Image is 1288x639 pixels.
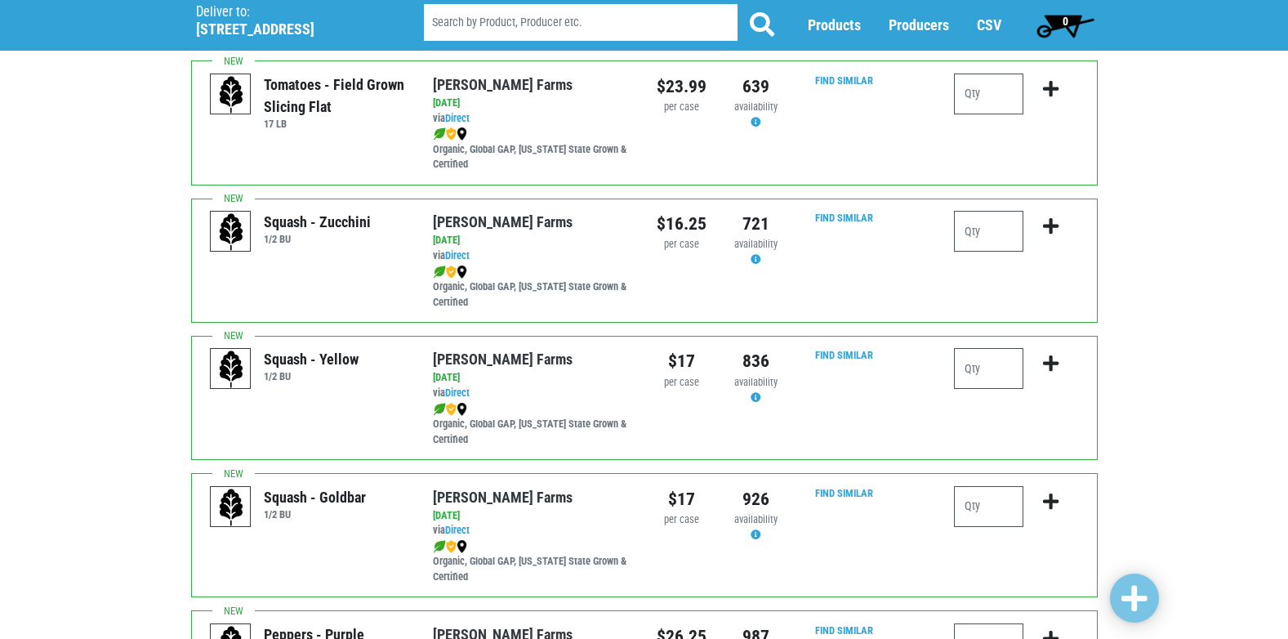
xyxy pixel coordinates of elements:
div: via [433,248,631,264]
a: Direct [445,112,470,124]
div: [DATE] [433,96,631,111]
div: Squash - Yellow [264,348,359,370]
div: per case [657,512,706,528]
h6: 1/2 BU [264,233,371,245]
h5: [STREET_ADDRESS] [196,20,382,38]
div: per case [657,375,706,391]
img: safety-e55c860ca8c00a9c171001a62a92dabd.png [446,127,457,141]
a: Products [808,17,861,34]
a: 0 [1029,9,1102,42]
img: map_marker-0e94453035b3232a4d21701695807de9.png [457,403,467,416]
a: Find Similar [815,487,873,499]
a: Find Similar [815,349,873,361]
div: Organic, Global GAP, [US_STATE] State Grown & Certified [433,538,631,585]
p: Deliver to: [196,4,382,20]
h6: 1/2 BU [264,370,359,382]
img: placeholder-variety-43d6402dacf2d531de610a020419775a.svg [211,212,252,252]
input: Qty [954,486,1023,527]
input: Qty [954,74,1023,114]
img: safety-e55c860ca8c00a9c171001a62a92dabd.png [446,403,457,416]
div: Organic, Global GAP, [US_STATE] State Grown & Certified [433,401,631,448]
a: [PERSON_NAME] Farms [433,351,573,368]
div: via [433,523,631,538]
div: $17 [657,348,706,374]
div: [DATE] [433,508,631,524]
div: Squash - Zucchini [264,211,371,233]
div: $17 [657,486,706,512]
div: $23.99 [657,74,706,100]
div: [DATE] [433,233,631,248]
div: 721 [731,211,781,237]
h6: 1/2 BU [264,508,366,521]
a: [PERSON_NAME] Farms [433,76,573,93]
div: Organic, Global GAP, [US_STATE] State Grown & Certified [433,264,631,311]
a: Find Similar [815,74,873,87]
div: 639 [731,74,781,100]
a: [PERSON_NAME] Farms [433,213,573,230]
div: Organic, Global GAP, [US_STATE] State Grown & Certified [433,127,631,173]
a: Find Similar [815,212,873,224]
img: safety-e55c860ca8c00a9c171001a62a92dabd.png [446,540,457,553]
img: safety-e55c860ca8c00a9c171001a62a92dabd.png [446,266,457,279]
img: leaf-e5c59151409436ccce96b2ca1b28e03c.png [433,403,446,416]
img: placeholder-variety-43d6402dacf2d531de610a020419775a.svg [211,349,252,390]
div: per case [657,100,706,115]
a: Direct [445,524,470,536]
img: leaf-e5c59151409436ccce96b2ca1b28e03c.png [433,127,446,141]
div: via [433,386,631,401]
img: placeholder-variety-43d6402dacf2d531de610a020419775a.svg [211,487,252,528]
div: 836 [731,348,781,374]
a: Producers [889,17,949,34]
img: leaf-e5c59151409436ccce96b2ca1b28e03c.png [433,540,446,553]
input: Qty [954,348,1023,389]
span: availability [734,101,778,113]
div: [DATE] [433,370,631,386]
div: via [433,111,631,127]
div: per case [657,237,706,252]
span: availability [734,513,778,525]
span: availability [734,376,778,388]
input: Qty [954,211,1023,252]
div: 926 [731,486,781,512]
img: map_marker-0e94453035b3232a4d21701695807de9.png [457,266,467,279]
img: leaf-e5c59151409436ccce96b2ca1b28e03c.png [433,266,446,279]
a: Direct [445,249,470,261]
div: $16.25 [657,211,706,237]
h6: 17 LB [264,118,408,130]
img: map_marker-0e94453035b3232a4d21701695807de9.png [457,540,467,553]
input: Search by Product, Producer etc. [424,5,738,42]
a: Direct [445,387,470,399]
img: map_marker-0e94453035b3232a4d21701695807de9.png [457,127,467,141]
a: CSV [977,17,1001,34]
span: 0 [1063,15,1068,28]
img: placeholder-variety-43d6402dacf2d531de610a020419775a.svg [211,74,252,115]
div: Squash - Goldbar [264,486,366,508]
span: availability [734,238,778,250]
div: Tomatoes - Field Grown Slicing Flat [264,74,408,118]
a: [PERSON_NAME] Farms [433,489,573,506]
a: Find Similar [815,624,873,637]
